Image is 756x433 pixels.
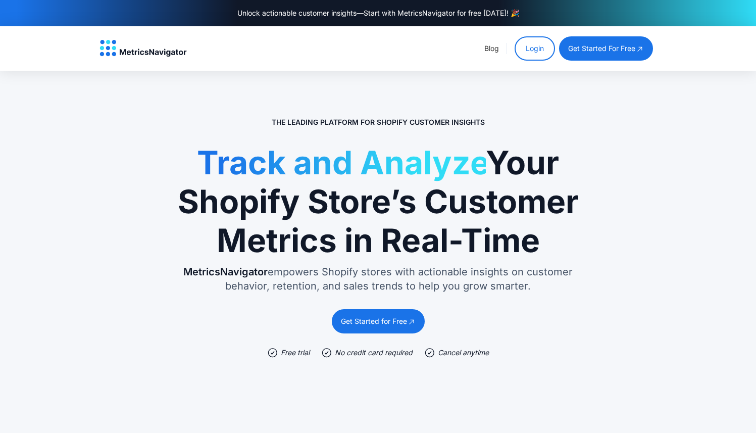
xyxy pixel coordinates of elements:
a: home [99,40,187,57]
a: Blog [484,44,499,53]
span: Track and Analyze [197,143,486,182]
img: open [408,317,416,326]
p: empowers Shopify stores with actionable insights on customer behavior, retention, and sales trend... [176,265,580,293]
img: open [636,44,644,53]
h1: Your Shopify Store’s Customer Metrics in Real-Time [176,143,580,260]
img: MetricsNavigator [99,40,187,57]
img: check [322,348,332,358]
p: The Leading Platform for Shopify Customer Insights [272,117,485,127]
div: Unlock actionable customer insights—Start with MetricsNavigator for free [DATE]! 🎉 [237,8,519,18]
img: check [268,348,278,358]
div: Free trial [281,348,310,358]
div: No credit card required [335,348,413,358]
img: check [425,348,435,358]
div: Get Started for Free [341,316,407,326]
a: get started for free [559,36,653,61]
a: Get Started for Free [332,309,425,333]
span: MetricsNavigator [183,266,268,278]
div: get started for free [568,43,635,54]
div: Cancel anytime [438,348,489,358]
a: Login [515,36,555,61]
